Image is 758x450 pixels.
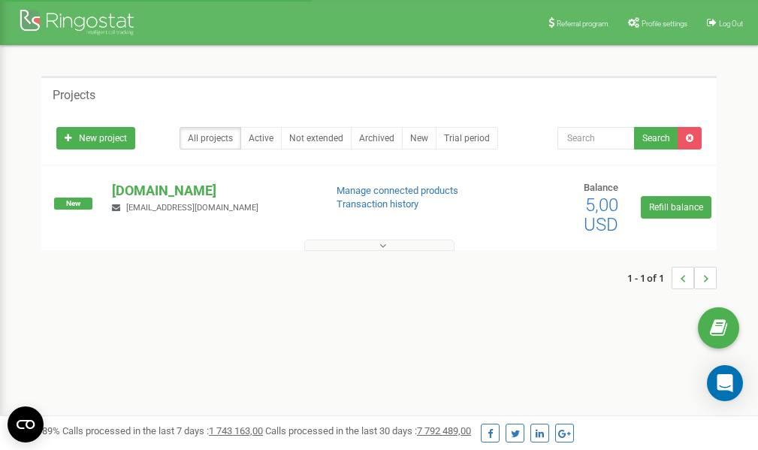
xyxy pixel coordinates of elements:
[557,20,609,28] span: Referral program
[54,198,92,210] span: New
[634,127,678,149] button: Search
[180,127,241,149] a: All projects
[436,127,498,149] a: Trial period
[53,89,95,102] h5: Projects
[417,425,471,436] u: 7 792 489,00
[337,198,418,210] a: Transaction history
[126,203,258,213] span: [EMAIL_ADDRESS][DOMAIN_NAME]
[642,20,687,28] span: Profile settings
[641,196,711,219] a: Refill balance
[281,127,352,149] a: Not extended
[112,181,312,201] p: [DOMAIN_NAME]
[402,127,436,149] a: New
[719,20,743,28] span: Log Out
[351,127,403,149] a: Archived
[584,182,618,193] span: Balance
[557,127,635,149] input: Search
[8,406,44,442] button: Open CMP widget
[209,425,263,436] u: 1 743 163,00
[627,267,672,289] span: 1 - 1 of 1
[584,195,618,235] span: 5,00 USD
[62,425,263,436] span: Calls processed in the last 7 days :
[265,425,471,436] span: Calls processed in the last 30 days :
[627,252,717,304] nav: ...
[337,185,458,196] a: Manage connected products
[707,365,743,401] div: Open Intercom Messenger
[240,127,282,149] a: Active
[56,127,135,149] a: New project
